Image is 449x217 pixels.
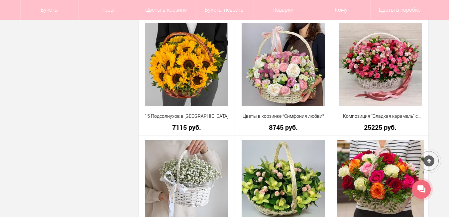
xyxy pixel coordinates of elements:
a: 7115 руб. [143,124,231,131]
img: Цветы в корзинке “Симфония любви” [242,23,325,106]
img: Композиция "Сладкая карамель" с розами [339,23,422,106]
a: 25225 руб. [336,124,424,131]
a: Цветы в корзинке “Симфония любви” [239,113,327,120]
img: 15 Подсолнухов в корзине [145,23,228,106]
a: 15 Подсолнухов в [GEOGRAPHIC_DATA] [143,113,231,120]
a: Композиция "Сладкая карамель" с розами [336,113,424,120]
a: 8745 руб. [239,124,327,131]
